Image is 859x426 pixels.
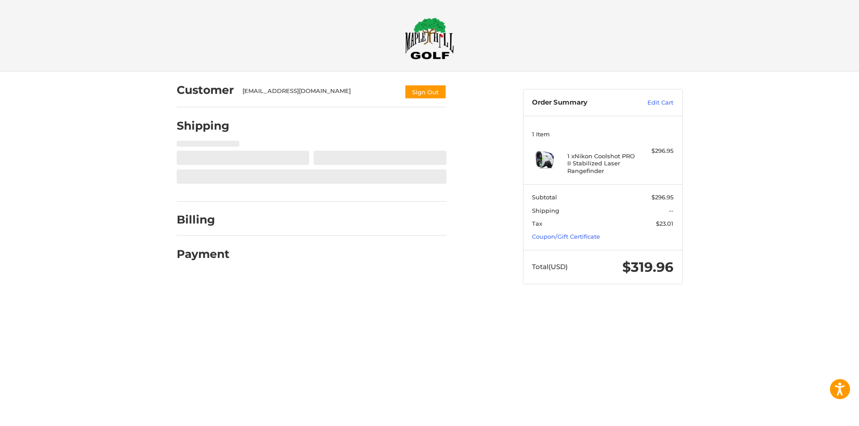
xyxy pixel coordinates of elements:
[532,98,628,107] h3: Order Summary
[532,220,542,227] span: Tax
[532,194,557,201] span: Subtotal
[177,119,230,133] h2: Shipping
[177,213,229,227] h2: Billing
[532,233,600,240] a: Coupon/Gift Certificate
[177,247,230,261] h2: Payment
[567,152,636,174] h4: 1 x Nikon Coolshot PRO II Stabilized Laser Rangefinder
[651,194,673,201] span: $296.95
[638,147,673,156] div: $296.95
[532,262,568,271] span: Total (USD)
[532,131,673,138] h3: 1 Item
[242,87,395,99] div: [EMAIL_ADDRESS][DOMAIN_NAME]
[405,17,454,59] img: Maple Hill Golf
[532,207,559,214] span: Shipping
[656,220,673,227] span: $23.01
[628,98,673,107] a: Edit Cart
[622,259,673,275] span: $319.96
[177,83,234,97] h2: Customer
[404,84,447,99] button: Sign Out
[669,207,673,214] span: --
